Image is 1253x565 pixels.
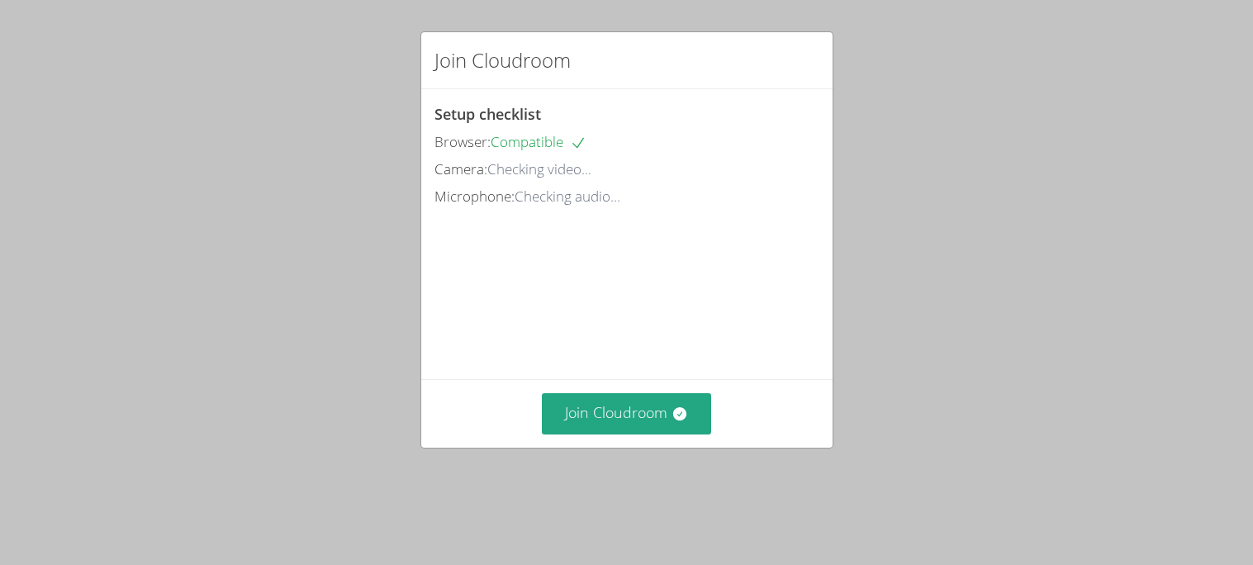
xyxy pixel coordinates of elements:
[542,393,711,434] button: Join Cloudroom
[434,104,541,124] span: Setup checklist
[487,159,591,178] span: Checking video...
[434,132,491,151] span: Browser:
[434,45,571,75] h2: Join Cloudroom
[491,132,586,151] span: Compatible
[515,187,620,206] span: Checking audio...
[434,187,515,206] span: Microphone:
[434,159,487,178] span: Camera:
